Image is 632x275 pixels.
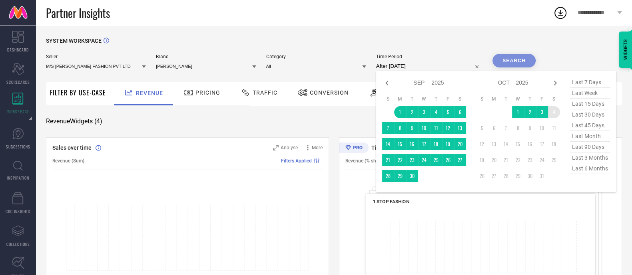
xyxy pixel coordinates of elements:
[454,138,466,150] td: Sat Sep 20 2025
[52,144,92,151] span: Sales over time
[418,154,430,166] td: Wed Sep 24 2025
[454,106,466,118] td: Sat Sep 06 2025
[394,138,406,150] td: Mon Sep 15 2025
[281,145,298,150] span: Analyse
[536,106,548,118] td: Fri Oct 03 2025
[46,5,110,21] span: Partner Insights
[6,241,30,247] span: COLLECTIONS
[430,96,442,102] th: Thursday
[266,54,366,59] span: Category
[524,106,536,118] td: Thu Oct 02 2025
[570,142,610,152] span: last 90 days
[406,170,418,182] td: Tue Sep 30 2025
[406,122,418,134] td: Tue Sep 09 2025
[394,154,406,166] td: Mon Sep 22 2025
[382,96,394,102] th: Sunday
[570,88,610,99] span: last week
[6,79,30,85] span: SCORECARDS
[548,96,560,102] th: Saturday
[406,154,418,166] td: Tue Sep 23 2025
[371,144,430,151] span: Tier Wise Transactions
[7,47,29,53] span: DASHBOARD
[524,122,536,134] td: Thu Oct 09 2025
[488,122,500,134] td: Mon Oct 06 2025
[488,138,500,150] td: Mon Oct 13 2025
[536,138,548,150] td: Fri Oct 17 2025
[512,154,524,166] td: Wed Oct 22 2025
[570,131,610,142] span: last month
[418,138,430,150] td: Wed Sep 17 2025
[536,96,548,102] th: Friday
[548,154,560,166] td: Sat Oct 25 2025
[394,170,406,182] td: Mon Sep 29 2025
[321,158,323,164] span: |
[524,96,536,102] th: Thursday
[430,122,442,134] td: Thu Sep 11 2025
[382,170,394,182] td: Sun Sep 28 2025
[500,122,512,134] td: Tue Oct 07 2025
[156,54,256,59] span: Brand
[476,138,488,150] td: Sun Oct 12 2025
[6,144,30,150] span: SUGGESTIONS
[273,145,279,150] svg: Zoom
[570,77,610,88] span: last 7 days
[253,89,277,96] span: Traffic
[512,106,524,118] td: Wed Oct 01 2025
[195,89,220,96] span: Pricing
[394,96,406,102] th: Monday
[46,117,102,125] span: Revenue Widgets ( 4 )
[548,138,560,150] td: Sat Oct 18 2025
[442,154,454,166] td: Fri Sep 26 2025
[442,106,454,118] td: Fri Sep 05 2025
[376,61,482,71] input: Select time period
[382,154,394,166] td: Sun Sep 21 2025
[418,122,430,134] td: Wed Sep 10 2025
[46,38,102,44] span: SYSTEM WORKSPACE
[536,122,548,134] td: Fri Oct 10 2025
[570,109,610,120] span: last 30 days
[500,96,512,102] th: Tuesday
[52,158,84,164] span: Revenue (Sum)
[382,138,394,150] td: Sun Sep 14 2025
[548,106,560,118] td: Sat Oct 04 2025
[454,154,466,166] td: Sat Sep 27 2025
[442,122,454,134] td: Fri Sep 12 2025
[512,96,524,102] th: Wednesday
[442,96,454,102] th: Friday
[570,152,610,163] span: last 3 months
[382,78,392,88] div: Previous month
[6,208,30,214] span: CDC INSIGHTS
[476,122,488,134] td: Sun Oct 05 2025
[430,138,442,150] td: Thu Sep 18 2025
[418,106,430,118] td: Wed Sep 03 2025
[476,96,488,102] th: Sunday
[442,138,454,150] td: Fri Sep 19 2025
[454,122,466,134] td: Sat Sep 13 2025
[500,154,512,166] td: Tue Oct 21 2025
[7,175,29,181] span: INSPIRATION
[512,138,524,150] td: Wed Oct 15 2025
[570,120,610,131] span: last 45 days
[345,158,385,164] span: Revenue (% share)
[310,89,349,96] span: Conversion
[476,154,488,166] td: Sun Oct 19 2025
[476,170,488,182] td: Sun Oct 26 2025
[406,96,418,102] th: Tuesday
[512,122,524,134] td: Wed Oct 08 2025
[524,138,536,150] td: Thu Oct 16 2025
[418,96,430,102] th: Wednesday
[376,54,482,59] span: Time Period
[553,6,568,20] div: Open download list
[524,170,536,182] td: Thu Oct 30 2025
[512,170,524,182] td: Wed Oct 29 2025
[550,78,560,88] div: Next month
[524,154,536,166] td: Thu Oct 23 2025
[394,106,406,118] td: Mon Sep 01 2025
[488,96,500,102] th: Monday
[500,138,512,150] td: Tue Oct 14 2025
[406,106,418,118] td: Tue Sep 02 2025
[454,96,466,102] th: Saturday
[570,99,610,109] span: last 15 days
[488,170,500,182] td: Mon Oct 27 2025
[536,170,548,182] td: Fri Oct 31 2025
